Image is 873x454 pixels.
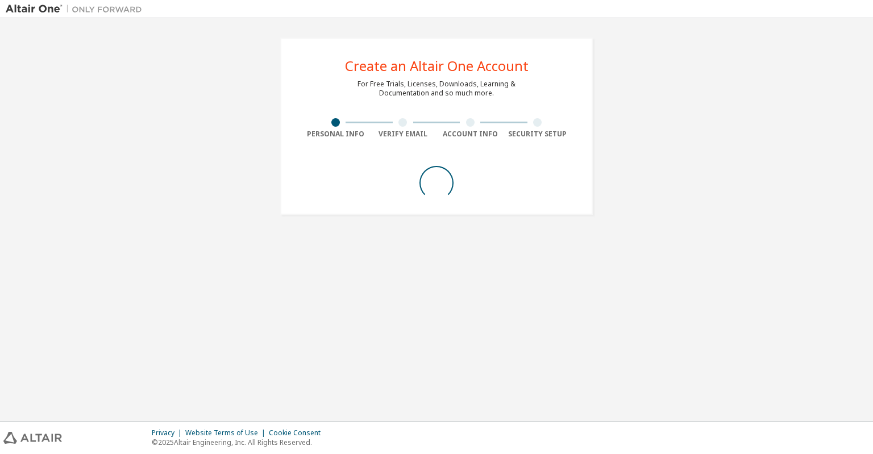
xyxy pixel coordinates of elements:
img: Altair One [6,3,148,15]
div: Security Setup [504,130,572,139]
div: Website Terms of Use [185,428,269,438]
div: Personal Info [302,130,369,139]
div: For Free Trials, Licenses, Downloads, Learning & Documentation and so much more. [357,80,516,98]
div: Account Info [436,130,504,139]
img: altair_logo.svg [3,432,62,444]
p: © 2025 Altair Engineering, Inc. All Rights Reserved. [152,438,327,447]
div: Cookie Consent [269,428,327,438]
div: Privacy [152,428,185,438]
div: Verify Email [369,130,437,139]
div: Create an Altair One Account [345,59,529,73]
